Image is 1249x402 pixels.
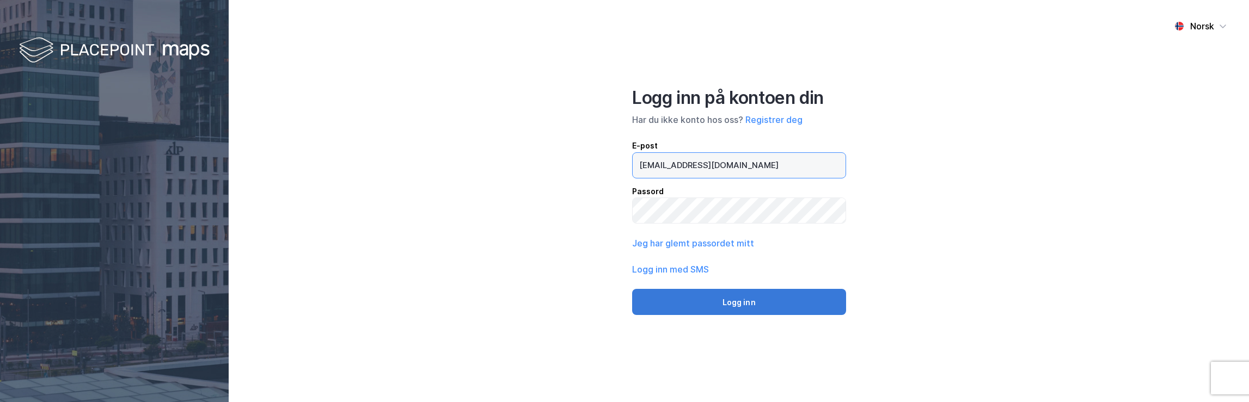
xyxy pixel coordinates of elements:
div: E-post [632,139,846,152]
div: Norsk [1190,20,1214,33]
div: Har du ikke konto hos oss? [632,113,846,126]
button: Logg inn med SMS [632,263,709,276]
img: logo-white.f07954bde2210d2a523dddb988cd2aa7.svg [19,35,210,67]
button: Logg inn [632,289,846,315]
div: Passord [632,185,846,198]
button: Registrer deg [745,113,803,126]
button: Jeg har glemt passordet mitt [632,237,754,250]
div: Logg inn på kontoen din [632,87,846,109]
iframe: Chat Widget [1195,350,1249,402]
